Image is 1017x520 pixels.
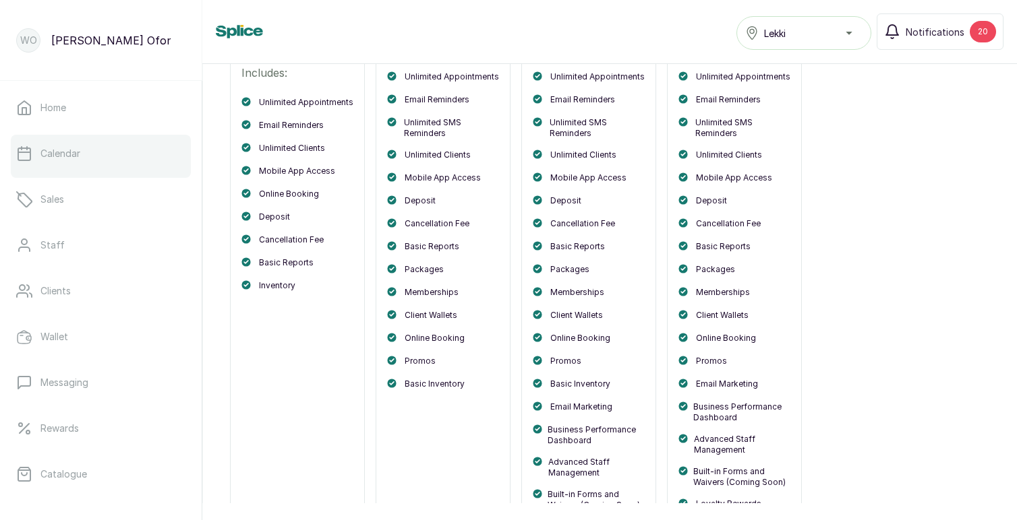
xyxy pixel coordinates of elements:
p: Client Wallets [696,310,749,321]
p: Email Reminders [550,94,615,105]
p: Rewards [40,422,79,435]
p: Client Wallets [550,310,603,321]
p: Catalogue [40,467,87,481]
p: Deposit [696,195,727,206]
p: Business Performance Dashboard [693,401,790,423]
p: Promos [405,356,436,366]
p: Unlimited Clients [550,150,616,160]
p: Unlimited SMS Reminders [404,117,499,139]
a: Catalogue [11,455,191,493]
a: Staff [11,226,191,264]
p: Wallet [40,330,68,344]
p: Built-in Forms and Waivers (Coming Soon) [548,489,645,511]
p: Mobile App Access [550,172,627,183]
a: Sales [11,181,191,218]
p: Email Reminders [259,120,324,131]
a: Wallet [11,318,191,356]
p: Business Performance Dashboard [548,424,645,446]
p: Advanced Staff Management [694,434,790,455]
p: Unlimited Appointments [405,71,499,82]
p: Online Booking [696,333,756,344]
button: Lekki [736,16,871,50]
p: Mobile App Access [259,166,335,176]
p: Basic Reports [259,257,314,268]
p: Built-in Forms and Waivers (Coming Soon) [693,466,790,488]
p: Sales [40,193,64,206]
p: Messaging [40,376,88,389]
a: Messaging [11,364,191,401]
p: Email Reminders [696,94,761,105]
p: Email Marketing [696,379,758,389]
p: Mobile App Access [696,172,772,183]
p: Deposit [259,212,290,222]
p: Online Booking [550,333,610,344]
p: Clients [40,284,71,298]
button: Notifications20 [877,13,1004,50]
p: Unlimited Appointments [696,71,790,82]
a: Clients [11,272,191,310]
p: Unlimited Appointments [550,71,645,82]
p: Advanced Staff Management [548,457,645,478]
p: Basic Reports [405,241,459,252]
p: Cancellation Fee [550,218,615,229]
p: Unlimited Appointments [259,97,353,108]
p: Mobile App Access [405,172,481,183]
p: Calendar [40,147,80,160]
p: Unlimited Clients [259,143,325,154]
p: Includes: [241,65,353,81]
p: Home [40,101,66,115]
p: Memberships [696,287,750,298]
p: [PERSON_NAME] Ofor [51,32,171,48]
p: WO [20,34,37,47]
a: Calendar [11,135,191,172]
div: 20 [970,21,996,42]
p: Basic Reports [696,241,751,252]
p: Promos [696,356,727,366]
a: Rewards [11,410,191,447]
p: Packages [696,264,735,275]
p: Unlimited SMS Reminders [550,117,645,139]
p: Email Marketing [550,401,612,412]
p: Basic Inventory [550,379,610,389]
p: Basic Inventory [405,379,465,389]
p: Cancellation Fee [405,218,469,229]
a: Home [11,89,191,127]
p: Memberships [405,287,459,298]
p: Staff [40,238,65,252]
p: Deposit [405,195,436,206]
p: Unlimited SMS Reminders [695,117,790,139]
p: Promos [550,356,581,366]
p: Cancellation Fee [696,218,761,229]
p: Loyalty Rewards [696,498,761,509]
span: Notifications [906,25,964,39]
p: Memberships [550,287,604,298]
p: Unlimited Clients [696,150,762,160]
p: Client Wallets [405,310,457,321]
p: Packages [550,264,589,275]
p: Packages [405,264,444,275]
p: Online Booking [259,189,319,199]
p: Online Booking [405,333,465,344]
p: Inventory [259,280,295,291]
p: Cancellation Fee [259,234,324,245]
p: Email Reminders [405,94,469,105]
p: Basic Reports [550,241,605,252]
span: Lekki [764,26,786,40]
p: Unlimited Clients [405,150,471,160]
p: Deposit [550,195,581,206]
